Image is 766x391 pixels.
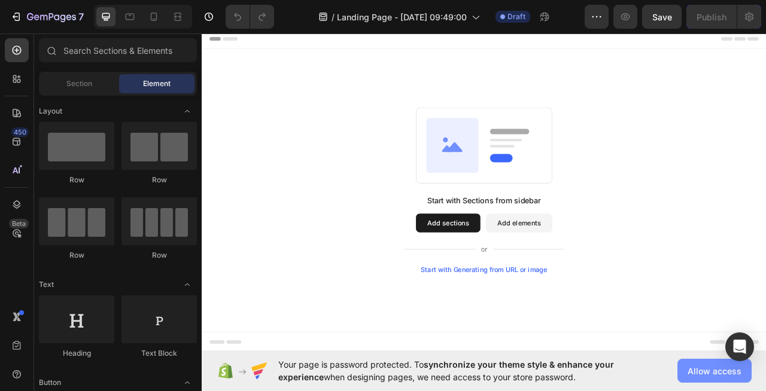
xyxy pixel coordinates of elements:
span: Landing Page - [DATE] 09:49:00 [337,11,467,23]
span: Your page is password protected. To when designing pages, we need access to your store password. [278,358,661,383]
div: Text Block [121,348,197,359]
button: Add elements [361,234,446,258]
div: Row [121,175,197,185]
div: Open Intercom Messenger [725,332,754,361]
span: Allow access [688,365,741,377]
button: Allow access [677,359,752,383]
span: Save [652,12,672,22]
p: 7 [78,10,84,24]
div: 450 [11,127,29,137]
span: Toggle open [178,275,197,294]
div: Heading [39,348,114,359]
span: Button [39,377,61,388]
div: Row [39,250,114,261]
div: Row [121,250,197,261]
iframe: Design area [202,29,766,355]
span: / [332,11,335,23]
div: Publish [697,11,727,23]
div: Row [39,175,114,185]
button: Publish [686,5,737,29]
span: Toggle open [178,102,197,121]
span: Draft [507,11,525,22]
button: Add sections [272,234,354,258]
button: 7 [5,5,89,29]
div: Start with Sections from sidebar [287,210,431,225]
span: synchronize your theme style & enhance your experience [278,359,614,382]
span: Text [39,279,54,290]
span: Layout [39,106,62,117]
input: Search Sections & Elements [39,38,197,62]
span: Element [143,78,171,89]
div: Beta [9,219,29,228]
div: Start with Generating from URL or image [279,301,440,311]
div: Undo/Redo [226,5,274,29]
button: Save [642,5,682,29]
span: Section [66,78,92,89]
